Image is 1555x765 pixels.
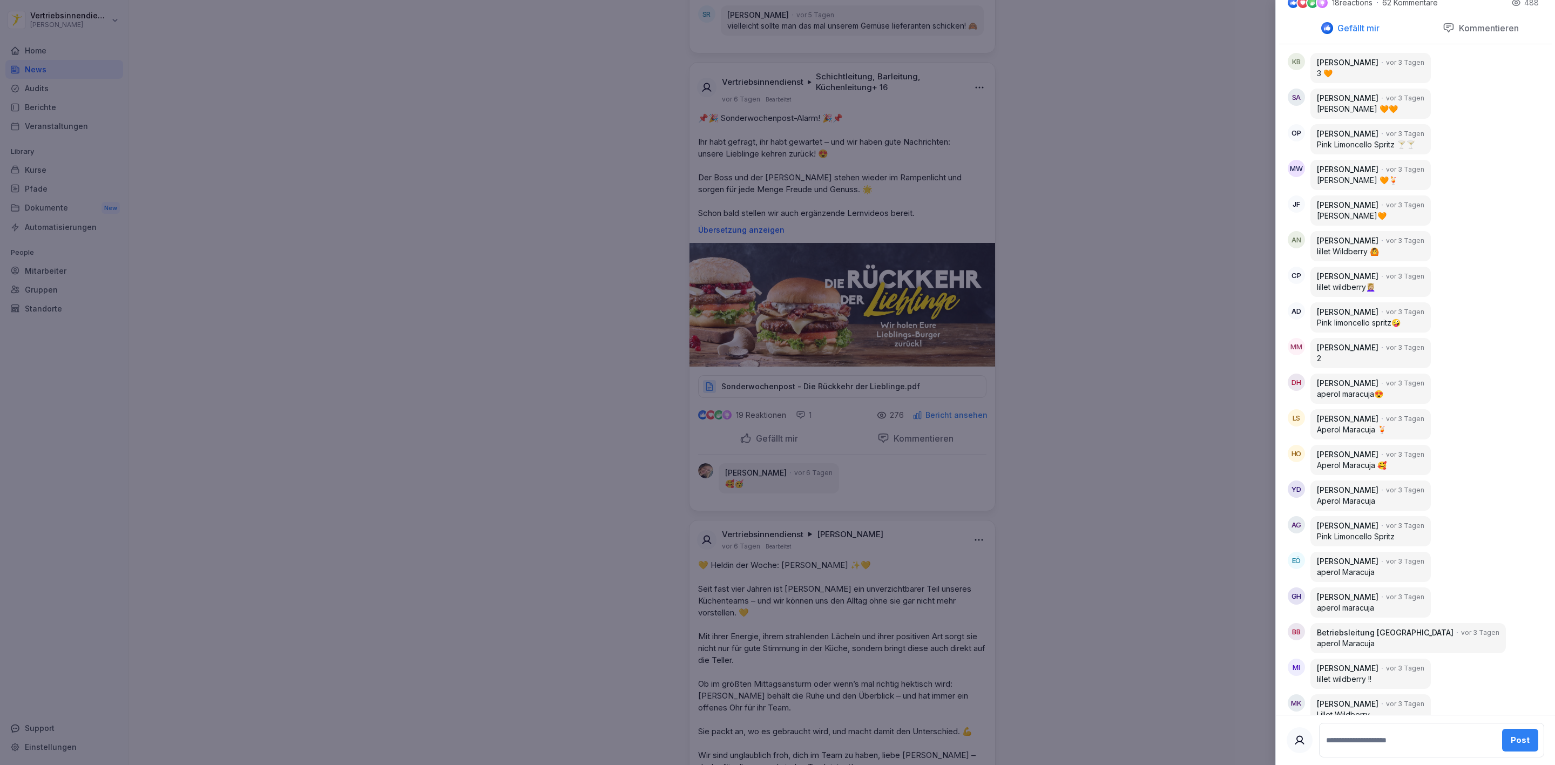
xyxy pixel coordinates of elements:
[1288,587,1305,605] div: GH
[1386,343,1424,353] p: vor 3 Tagen
[1317,317,1424,328] p: Pink limoncello spritz🤪
[1317,592,1378,602] p: [PERSON_NAME]
[1386,592,1424,602] p: vor 3 Tagen
[1386,378,1424,388] p: vor 3 Tagen
[1317,674,1424,685] p: lillet wildberry !!
[1317,246,1424,257] p: lillet Wildberry 🙆
[1386,450,1424,459] p: vor 3 Tagen
[1317,414,1378,424] p: [PERSON_NAME]
[1386,485,1424,495] p: vor 3 Tagen
[1317,556,1378,567] p: [PERSON_NAME]
[1386,414,1424,424] p: vor 3 Tagen
[1317,709,1424,720] p: Lillet Wildberry
[1317,496,1424,506] p: Aperol Maracuja
[1317,307,1378,317] p: [PERSON_NAME]
[1386,165,1424,174] p: vor 3 Tagen
[1288,552,1305,569] div: EÖ
[1288,267,1305,284] div: CP
[1317,699,1378,709] p: [PERSON_NAME]
[1317,602,1424,613] p: aperol maracuja
[1317,389,1424,400] p: aperol maracuja😍
[1386,200,1424,210] p: vor 3 Tagen
[1386,521,1424,531] p: vor 3 Tagen
[1386,307,1424,317] p: vor 3 Tagen
[1386,664,1424,673] p: vor 3 Tagen
[1317,638,1499,649] p: aperol Maracuja
[1317,485,1378,496] p: [PERSON_NAME]
[1333,23,1380,33] p: Gefällt mir
[1288,53,1305,70] div: KB
[1288,231,1305,248] div: AN
[1317,342,1378,353] p: [PERSON_NAME]
[1288,89,1305,106] div: SA
[1288,694,1305,712] div: MK
[1386,236,1424,246] p: vor 3 Tagen
[1317,460,1424,471] p: Aperol Maracuja 🥰
[1288,124,1305,141] div: OP
[1288,409,1305,426] div: LS
[1288,480,1305,498] div: YD
[1317,282,1424,293] p: lillet wildberry💆🏼‍♀️
[1317,627,1453,638] p: Betriebsleitung [GEOGRAPHIC_DATA]
[1317,128,1378,139] p: [PERSON_NAME]
[1317,271,1378,282] p: [PERSON_NAME]
[1317,104,1424,114] p: [PERSON_NAME] 🧡🧡
[1317,93,1378,104] p: [PERSON_NAME]
[1317,164,1378,175] p: [PERSON_NAME]
[1386,557,1424,566] p: vor 3 Tagen
[1386,93,1424,103] p: vor 3 Tagen
[1317,531,1424,542] p: Pink Limoncello Spritz
[1317,235,1378,246] p: [PERSON_NAME]
[1317,68,1424,79] p: 3 🧡
[1455,23,1519,33] p: Kommentieren
[1386,129,1424,139] p: vor 3 Tagen
[1288,445,1305,462] div: HO
[1317,139,1424,150] p: Pink Limoncello Spritz 🍸🍸
[1317,175,1424,186] p: [PERSON_NAME] 🧡🍹
[1288,338,1305,355] div: MM
[1288,623,1305,640] div: BB
[1511,734,1530,746] div: Post
[1386,699,1424,709] p: vor 3 Tagen
[1288,160,1305,177] div: MW
[1288,302,1305,320] div: AD
[1461,628,1499,638] p: vor 3 Tagen
[1317,567,1424,578] p: aperol Maracuja
[1502,729,1538,752] button: Post
[1317,57,1378,68] p: [PERSON_NAME]
[1386,58,1424,67] p: vor 3 Tagen
[1386,272,1424,281] p: vor 3 Tagen
[1317,353,1424,364] p: 2
[1317,200,1378,211] p: [PERSON_NAME]
[1317,211,1424,221] p: [PERSON_NAME]🧡
[1288,659,1305,676] div: MI
[1317,378,1378,389] p: [PERSON_NAME]
[1288,195,1305,213] div: JF
[1317,663,1378,674] p: [PERSON_NAME]
[1317,449,1378,460] p: [PERSON_NAME]
[1317,520,1378,531] p: [PERSON_NAME]
[1288,374,1305,391] div: DH
[1317,424,1424,435] p: Aperol Maracuja 🍹
[1288,516,1305,533] div: AG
